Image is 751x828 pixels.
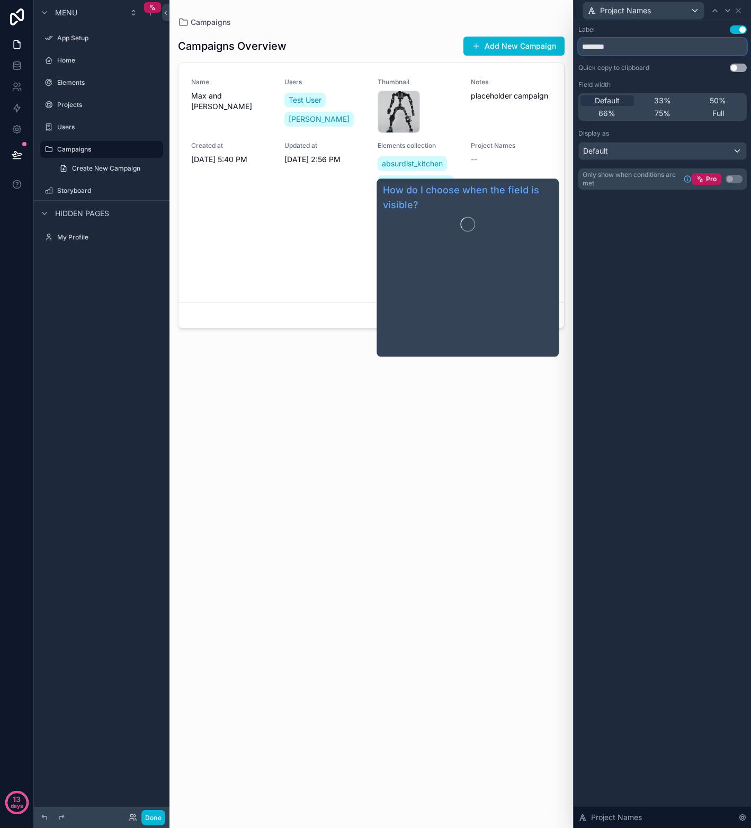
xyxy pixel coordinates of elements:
[378,156,447,171] a: absurdist_kitchen
[578,142,747,160] button: Default
[191,91,272,112] span: Max and [PERSON_NAME]
[57,123,161,131] label: Users
[72,164,140,173] span: Create New Campaign
[655,108,670,119] span: 75%
[383,183,552,212] a: How do I choose when the field is visible?
[178,17,231,28] a: Campaigns
[57,145,157,154] label: Campaigns
[284,154,365,165] span: [DATE] 2:56 PM
[57,101,161,109] label: Projects
[471,78,551,86] span: Notes
[463,37,565,56] button: Add New Campaign
[578,64,649,72] div: Quick copy to clipboard
[191,17,231,28] span: Campaigns
[591,812,642,823] span: Project Names
[191,141,272,150] span: Created at
[40,74,163,91] a: Elements
[583,146,608,156] span: Default
[600,5,651,16] span: Project Names
[578,81,611,89] label: Field width
[654,95,671,106] span: 33%
[40,96,163,113] a: Projects
[284,93,326,108] a: Test User
[471,141,551,150] span: Project Names
[53,160,163,177] a: Create New Campaign
[11,798,23,813] p: days
[40,141,163,158] a: Campaigns
[471,91,551,101] span: placeholder campaign
[383,236,552,352] iframe: Guide
[382,177,450,188] span: anthropomorphic_toast
[578,25,595,34] div: Label
[378,78,458,86] span: Thumbnail
[471,154,477,165] span: --
[289,95,321,105] span: Test User
[578,129,609,138] label: Display as
[378,175,454,190] a: anthropomorphic_toast
[57,233,161,242] label: My Profile
[289,114,350,124] span: [PERSON_NAME]
[284,141,365,150] span: Updated at
[13,794,21,805] p: 13
[178,39,287,54] h1: Campaigns Overview
[40,30,163,47] a: App Setup
[57,78,161,87] label: Elements
[191,154,272,165] span: [DATE] 5:40 PM
[40,52,163,69] a: Home
[40,182,163,199] a: Storyboard
[55,7,77,18] span: Menu
[57,34,161,42] label: App Setup
[57,56,161,65] label: Home
[583,2,704,20] button: Project Names
[141,810,165,825] button: Done
[40,119,163,136] a: Users
[595,95,620,106] span: Default
[55,208,109,219] span: Hidden pages
[598,108,615,119] span: 66%
[583,171,679,188] span: Only show when conditions are met
[284,112,354,127] a: [PERSON_NAME]
[712,108,724,119] span: Full
[191,78,272,86] span: Name
[706,175,717,183] span: Pro
[178,63,564,302] a: NameMax and [PERSON_NAME]UsersTest User[PERSON_NAME]ThumbnailNotesplaceholder campaignCreated at[...
[284,78,365,86] span: Users
[378,141,458,150] span: Elements collection
[382,158,443,169] span: absurdist_kitchen
[710,95,726,106] span: 50%
[57,186,161,195] label: Storyboard
[40,229,163,246] a: My Profile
